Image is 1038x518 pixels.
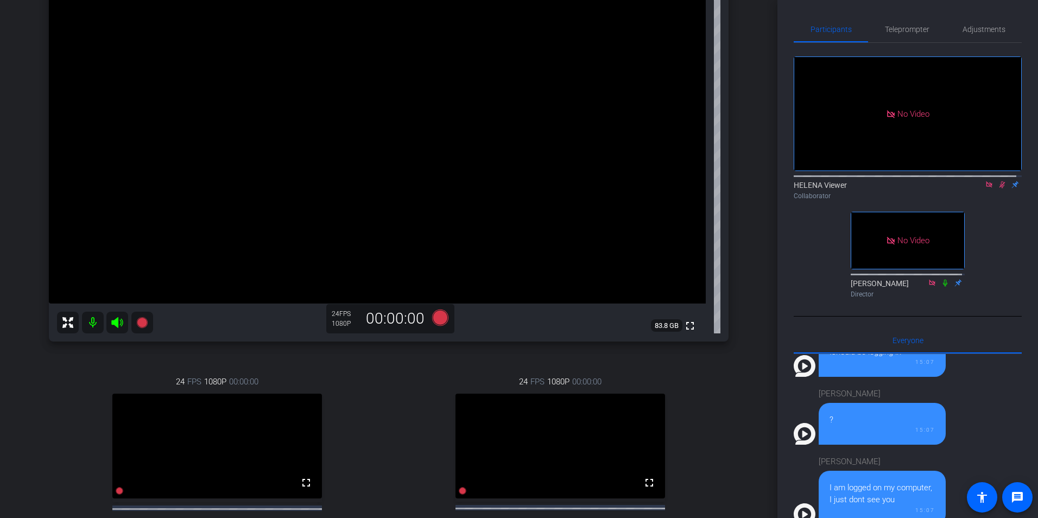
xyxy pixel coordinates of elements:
[794,355,815,377] img: Profile
[851,278,965,299] div: [PERSON_NAME]
[963,26,1005,33] span: Adjustments
[897,109,929,118] span: No Video
[794,423,815,445] img: Profile
[547,376,569,388] span: 1080P
[819,456,946,468] div: [PERSON_NAME]
[893,337,923,344] span: Everyone
[794,180,1022,201] div: HELENA Viewer
[811,26,852,33] span: Participants
[683,319,697,332] mat-icon: fullscreen
[830,426,935,434] div: 15:07
[359,309,432,328] div: 00:00:00
[830,482,935,506] div: I am logged on my computer, I just dont see you
[830,506,935,514] div: 15:07
[339,310,351,318] span: FPS
[830,414,935,426] div: ?
[830,358,935,366] div: 15:07
[229,376,258,388] span: 00:00:00
[885,26,929,33] span: Teleprompter
[530,376,545,388] span: FPS
[819,388,946,400] div: [PERSON_NAME]
[1011,491,1024,504] mat-icon: message
[851,289,965,299] div: Director
[519,376,528,388] span: 24
[332,309,359,318] div: 24
[976,491,989,504] mat-icon: accessibility
[794,191,1022,201] div: Collaborator
[300,476,313,489] mat-icon: fullscreen
[204,376,226,388] span: 1080P
[572,376,602,388] span: 00:00:00
[332,319,359,328] div: 1080P
[651,319,682,332] span: 83.8 GB
[897,236,929,245] span: No Video
[176,376,185,388] span: 24
[187,376,201,388] span: FPS
[643,476,656,489] mat-icon: fullscreen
